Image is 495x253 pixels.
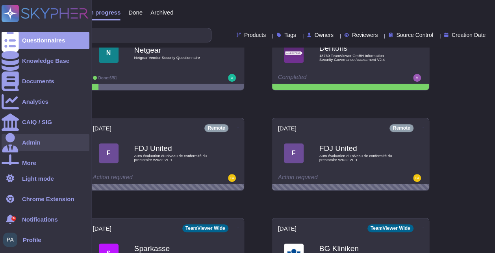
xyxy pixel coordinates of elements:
div: TeamViewer Wide [367,224,413,232]
div: Action required [278,174,374,182]
span: Products [244,32,266,38]
span: Auto évaluation du niveau de conformité du prestataire v2022 VF 1 [134,154,213,161]
span: Source Control [396,32,433,38]
span: Netgear Vendor Security Questionnaire [134,56,213,60]
div: 9+ [11,216,16,221]
div: CAIQ / SIG [22,119,52,125]
span: Creation Date [452,32,486,38]
b: BG Kliniken [319,245,398,252]
img: user [228,74,236,82]
b: Sparkasse [134,245,213,252]
a: Admin [2,134,89,151]
a: Chrome Extension [2,190,89,207]
span: 18760 TeamViewer GmBH Information Security Governance Assessment V2.4 [319,54,398,61]
span: [DATE] [93,225,111,231]
span: [DATE] [93,125,111,131]
div: Completed [278,74,374,82]
button: user [2,231,23,248]
div: Knowledge Base [22,58,69,64]
span: Tags [284,32,296,38]
span: Reviewers [352,32,378,38]
span: [DATE] [278,225,297,231]
div: Remote [389,124,413,132]
div: More [22,160,36,166]
img: user [413,74,421,82]
img: user [3,233,17,247]
span: [DATE] [278,125,297,131]
b: Netgear [134,46,213,54]
div: Light mode [22,176,54,181]
div: Documents [22,78,54,84]
div: Admin [22,139,41,145]
div: F [284,143,304,163]
div: N [99,43,119,63]
b: FDJ United [134,145,213,152]
div: Analytics [22,99,48,104]
div: Questionnaires [22,37,65,43]
div: Action required [93,174,189,182]
b: Dentons [319,44,398,52]
span: Notifications [22,216,58,222]
img: user [413,174,421,182]
span: Archived [150,9,173,15]
span: Done [128,9,143,15]
a: Analytics [2,93,89,110]
div: F [99,143,119,163]
span: Auto évaluation du niveau de conformité du prestataire v2022 VF 1 [319,154,398,161]
span: In progress [88,9,121,15]
a: Documents [2,73,89,90]
a: Knowledge Base [2,52,89,70]
img: user [228,174,236,182]
img: Logo [284,43,304,63]
b: FDJ United [319,145,398,152]
a: Questionnaires [2,32,89,49]
input: Search by keywords [31,28,211,42]
div: TeamViewer Wide [182,224,228,232]
div: Chrome Extension [22,196,74,202]
span: Profile [23,237,41,243]
div: Remote [204,124,228,132]
span: Owners [315,32,334,38]
a: CAIQ / SIG [2,114,89,131]
span: Done: 6/81 [98,76,117,80]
